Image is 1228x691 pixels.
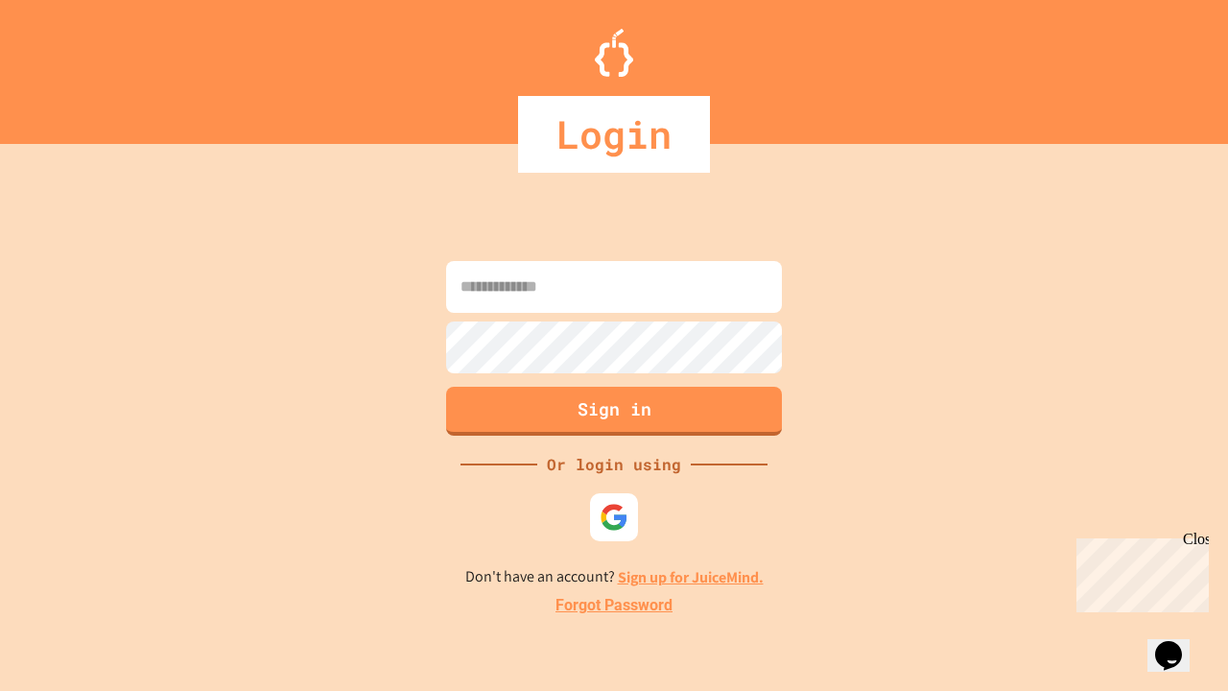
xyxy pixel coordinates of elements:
img: Logo.svg [595,29,633,77]
p: Don't have an account? [465,565,764,589]
div: Chat with us now!Close [8,8,132,122]
iframe: chat widget [1069,531,1209,612]
iframe: chat widget [1147,614,1209,672]
div: Login [518,96,710,173]
button: Sign in [446,387,782,436]
a: Forgot Password [555,594,673,617]
a: Sign up for JuiceMind. [618,567,764,587]
img: google-icon.svg [600,503,628,532]
div: Or login using [537,453,691,476]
